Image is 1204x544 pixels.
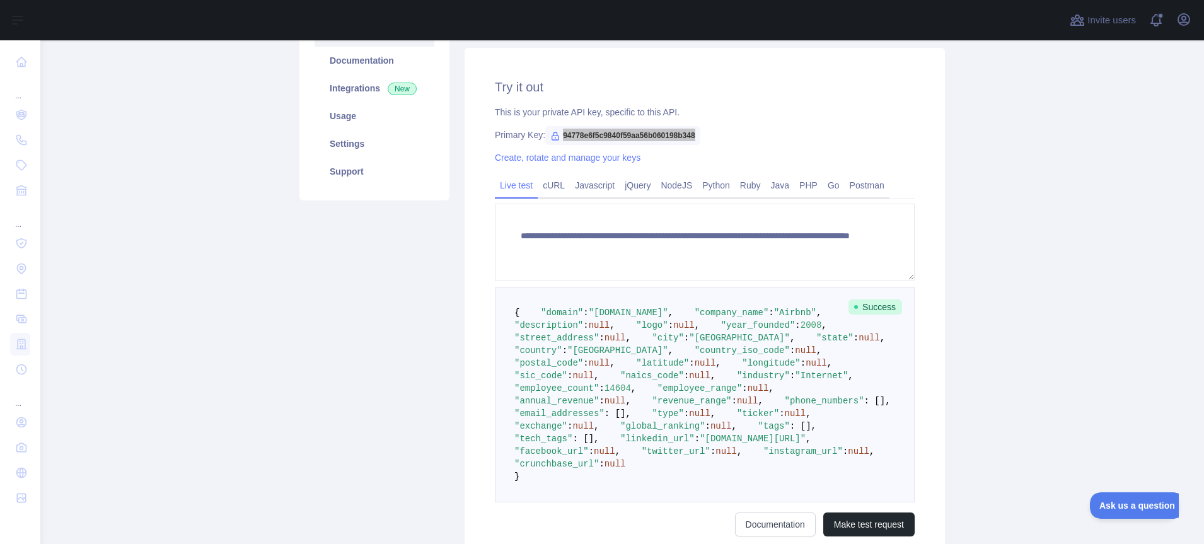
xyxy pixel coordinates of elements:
[710,446,715,456] span: :
[567,371,572,381] span: :
[823,512,915,536] button: Make test request
[594,371,599,381] span: ,
[605,333,626,343] span: null
[583,358,588,368] span: :
[737,371,790,381] span: "industry"
[10,204,30,229] div: ...
[572,371,594,381] span: null
[495,106,915,119] div: This is your private API key, specific to this API.
[779,408,784,419] span: :
[514,320,583,330] span: "description"
[599,383,604,393] span: :
[514,345,562,356] span: "country"
[610,358,615,368] span: ,
[735,512,816,536] a: Documentation
[806,358,827,368] span: null
[731,396,736,406] span: :
[695,320,700,330] span: ,
[652,396,731,406] span: "revenue_range"
[795,320,800,330] span: :
[737,396,758,406] span: null
[864,396,891,406] span: : [],
[715,358,721,368] span: ,
[514,434,572,444] span: "tech_tags"
[742,383,747,393] span: :
[605,396,626,406] span: null
[315,74,434,102] a: Integrations New
[748,383,769,393] span: null
[845,175,889,195] a: Postman
[599,396,604,406] span: :
[806,434,811,444] span: ,
[768,308,773,318] span: :
[795,371,848,381] span: "Internet"
[668,308,673,318] span: ,
[823,175,845,195] a: Go
[605,383,631,393] span: 14604
[572,434,599,444] span: : [],
[315,130,434,158] a: Settings
[880,333,885,343] span: ,
[816,333,854,343] span: "state"
[10,76,30,101] div: ...
[538,175,570,195] a: cURL
[583,320,588,330] span: :
[785,396,864,406] span: "phone_numbers"
[315,47,434,74] a: Documentation
[794,175,823,195] a: PHP
[684,333,689,343] span: :
[774,308,816,318] span: "Airbnb"
[689,358,694,368] span: :
[821,320,826,330] span: ,
[684,408,689,419] span: :
[495,153,640,163] a: Create, rotate and manage your keys
[731,421,736,431] span: ,
[742,358,800,368] span: "longitude"
[610,320,615,330] span: ,
[848,299,902,315] span: Success
[514,421,567,431] span: "exchange"
[620,434,695,444] span: "linkedin_url"
[605,408,631,419] span: : [],
[495,175,538,195] a: Live test
[795,345,816,356] span: null
[735,175,766,195] a: Ruby
[758,421,790,431] span: "tags"
[545,126,700,145] span: 94778e6f5c9840f59aa56b060198b348
[790,333,795,343] span: ,
[615,446,620,456] span: ,
[642,446,710,456] span: "twitter_url"
[869,446,874,456] span: ,
[656,175,697,195] a: NodeJS
[758,396,763,406] span: ,
[790,345,795,356] span: :
[710,421,732,431] span: null
[631,383,636,393] span: ,
[599,333,604,343] span: :
[605,459,626,469] span: null
[636,320,668,330] span: "logo"
[689,408,710,419] span: null
[599,459,604,469] span: :
[1067,10,1138,30] button: Invite users
[689,333,790,343] span: "[GEOGRAPHIC_DATA]"
[710,408,715,419] span: ,
[315,102,434,130] a: Usage
[859,333,880,343] span: null
[715,446,737,456] span: null
[514,472,519,482] span: }
[854,333,859,343] span: :
[763,446,843,456] span: "instagram_url"
[514,371,567,381] span: "sic_code"
[514,459,599,469] span: "crunchbase_url"
[695,345,790,356] span: "country_iso_code"
[843,446,848,456] span: :
[737,408,779,419] span: "ticker"
[583,308,588,318] span: :
[567,421,572,431] span: :
[785,408,806,419] span: null
[514,396,599,406] span: "annual_revenue"
[636,358,689,368] span: "latitude"
[567,345,668,356] span: "[GEOGRAPHIC_DATA]"
[848,371,853,381] span: ,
